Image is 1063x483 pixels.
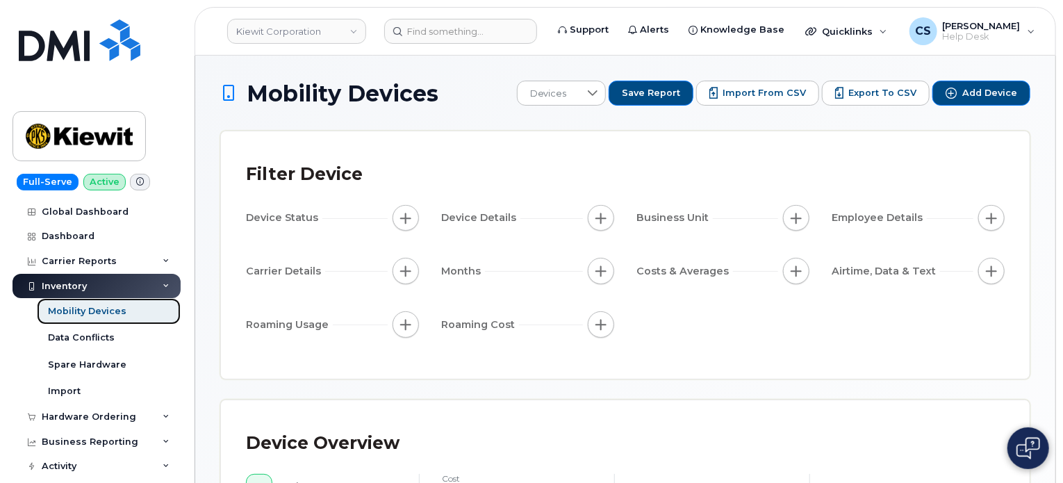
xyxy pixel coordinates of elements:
[442,474,592,483] h4: cost
[622,87,680,99] span: Save Report
[696,81,819,106] button: Import from CSV
[246,156,363,193] div: Filter Device
[832,211,927,225] span: Employee Details
[636,211,713,225] span: Business Unit
[246,211,322,225] span: Device Status
[246,425,399,461] div: Device Overview
[609,81,693,106] button: Save Report
[441,211,520,225] span: Device Details
[932,81,1030,106] button: Add Device
[246,264,325,279] span: Carrier Details
[1016,437,1040,459] img: Open chat
[962,87,1017,99] span: Add Device
[822,81,930,106] button: Export to CSV
[518,81,579,106] span: Devices
[247,81,438,106] span: Mobility Devices
[848,87,916,99] span: Export to CSV
[441,318,519,332] span: Roaming Cost
[723,87,806,99] span: Import from CSV
[246,318,333,332] span: Roaming Usage
[636,264,733,279] span: Costs & Averages
[441,264,485,279] span: Months
[832,264,940,279] span: Airtime, Data & Text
